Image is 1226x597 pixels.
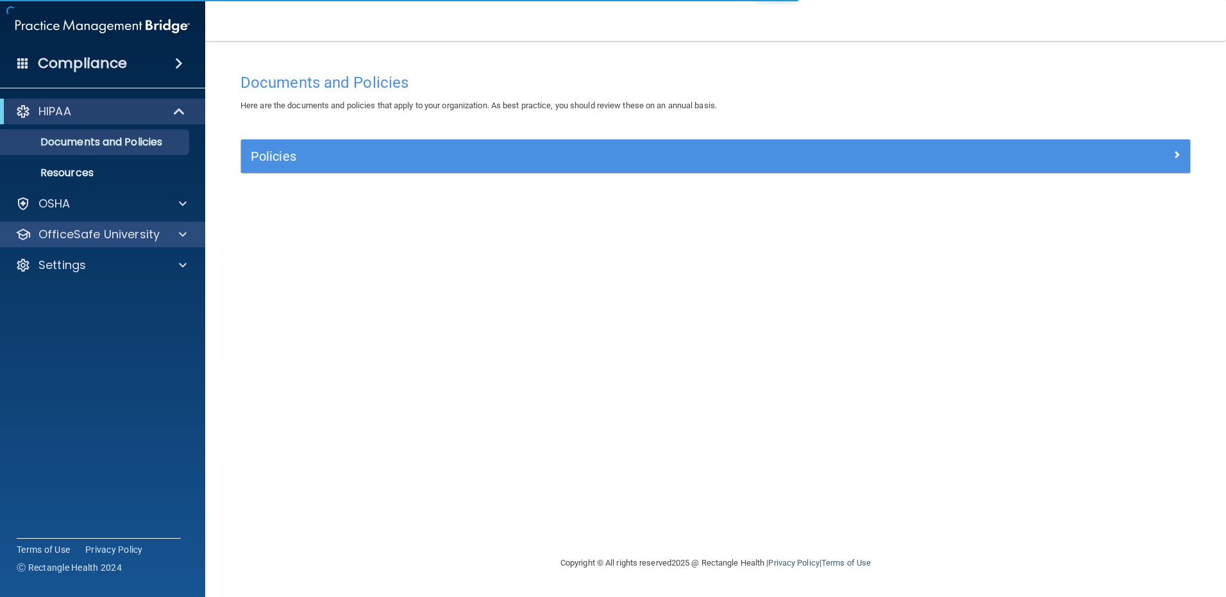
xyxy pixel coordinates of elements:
[15,13,190,39] img: PMB logo
[17,561,122,574] span: Ⓒ Rectangle Health 2024
[821,558,871,568] a: Terms of Use
[8,167,183,179] p: Resources
[15,196,187,211] a: OSHA
[8,136,183,149] p: Documents and Policies
[38,54,127,72] h4: Compliance
[1004,506,1211,557] iframe: Drift Widget Chat Controller
[85,543,143,556] a: Privacy Policy
[17,543,70,556] a: Terms of Use
[38,227,160,242] p: OfficeSafe University
[482,543,950,584] div: Copyright © All rights reserved 2025 @ Rectangle Health | |
[251,146,1180,167] a: Policies
[38,258,86,273] p: Settings
[240,101,717,110] span: Here are the documents and policies that apply to your organization. As best practice, you should...
[240,74,1191,91] h4: Documents and Policies
[251,149,943,163] h5: Policies
[15,227,187,242] a: OfficeSafe University
[15,104,186,119] a: HIPAA
[15,258,187,273] a: Settings
[768,558,819,568] a: Privacy Policy
[38,104,71,119] p: HIPAA
[38,196,71,211] p: OSHA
